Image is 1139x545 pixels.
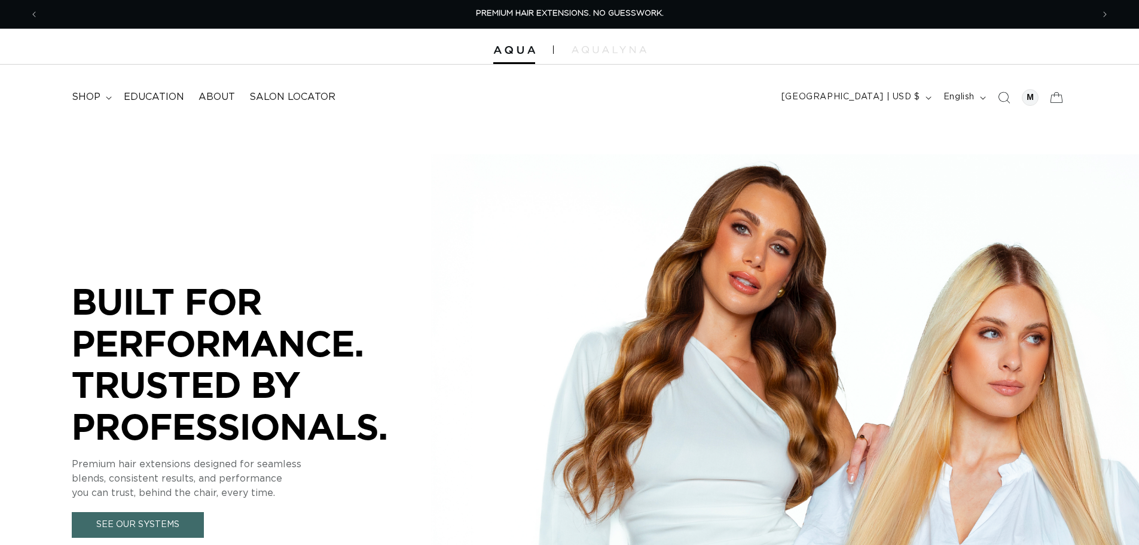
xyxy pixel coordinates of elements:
a: Education [117,84,191,111]
a: About [191,84,242,111]
p: Premium hair extensions designed for seamless blends, consistent results, and performance you can... [72,457,430,500]
button: [GEOGRAPHIC_DATA] | USD $ [774,86,936,109]
a: Salon Locator [242,84,343,111]
img: Aqua Hair Extensions [493,46,535,54]
button: Next announcement [1092,3,1118,26]
button: Previous announcement [21,3,47,26]
span: shop [72,91,100,103]
summary: Search [991,84,1017,111]
span: About [199,91,235,103]
span: Education [124,91,184,103]
span: [GEOGRAPHIC_DATA] | USD $ [781,91,920,103]
span: PREMIUM HAIR EXTENSIONS. NO GUESSWORK. [476,10,664,17]
img: aqualyna.com [572,46,646,53]
span: English [943,91,975,103]
a: See Our Systems [72,512,204,538]
button: English [936,86,991,109]
summary: shop [65,84,117,111]
p: BUILT FOR PERFORMANCE. TRUSTED BY PROFESSIONALS. [72,281,430,447]
span: Salon Locator [249,91,335,103]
